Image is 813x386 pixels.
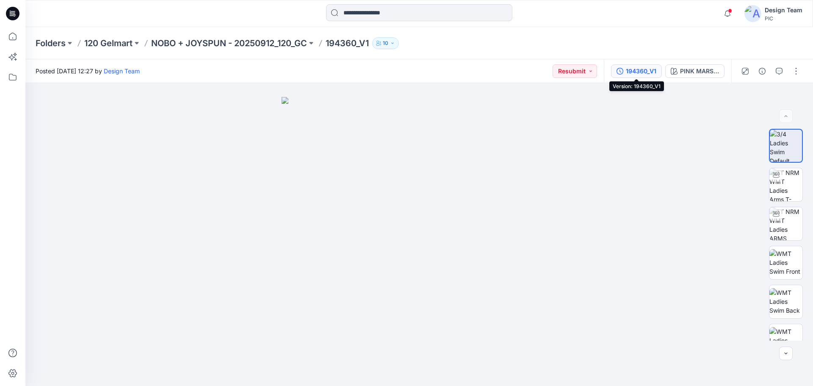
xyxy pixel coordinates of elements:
[769,207,802,240] img: TT NRM WMT Ladies ARMS DOWN
[326,37,369,49] p: 194360_V1
[611,64,662,78] button: 194360_V1
[765,5,802,15] div: Design Team
[383,39,388,48] p: 10
[769,249,802,276] img: WMT Ladies Swim Front
[744,5,761,22] img: avatar
[769,168,802,201] img: TT NRM WMT Ladies Arms T-POSE
[151,37,307,49] a: NOBO + JOYSPUN - 20250912_120_GC
[765,15,802,22] div: PIC
[770,130,802,162] img: 3/4 Ladies Swim Default
[665,64,725,78] button: PINK MARSHMELLOW
[769,327,802,354] img: WMT Ladies Swim Left
[372,37,399,49] button: 10
[680,67,719,76] div: PINK MARSHMELLOW
[769,288,802,315] img: WMT Ladies Swim Back
[104,67,140,75] a: Design Team
[36,37,66,49] a: Folders
[36,67,140,75] span: Posted [DATE] 12:27 by
[755,64,769,78] button: Details
[84,37,133,49] a: 120 Gelmart
[626,67,656,76] div: 194360_V1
